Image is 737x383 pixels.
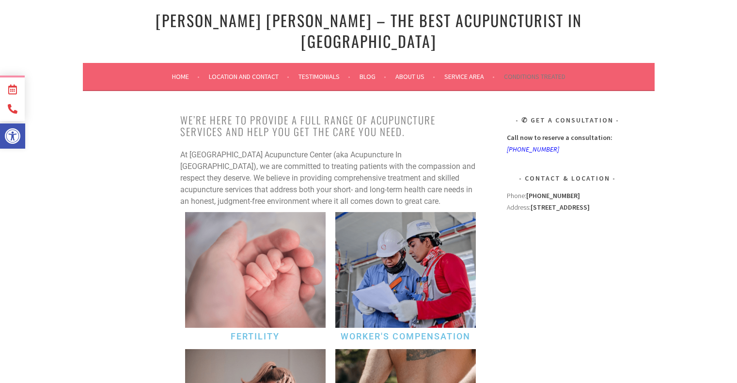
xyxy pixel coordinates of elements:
[298,71,350,82] a: Testimonials
[185,212,326,327] img: Irvine Acupuncture for Fertility and infertility
[156,9,582,52] a: [PERSON_NAME] [PERSON_NAME] – The Best Acupuncturist In [GEOGRAPHIC_DATA]
[180,149,481,207] p: At [GEOGRAPHIC_DATA] Acupuncture Center (aka Acupuncture In [GEOGRAPHIC_DATA]), we are committed ...
[507,172,628,184] h3: Contact & Location
[531,203,590,212] strong: [STREET_ADDRESS]
[335,212,476,327] img: irvine acupuncture for workers compensation
[507,190,628,201] div: Phone:
[209,71,289,82] a: Location and Contact
[507,190,628,334] div: Address:
[231,331,280,341] a: Fertility
[341,331,470,341] a: Worker's Compensation
[180,114,481,138] h2: We’re here to provide a full range of acupuncture services and help you get the care you need.
[504,71,565,82] a: Conditions Treated
[360,71,386,82] a: Blog
[507,133,612,142] strong: Call now to reserve a consultation:
[507,114,628,126] h3: ✆ Get A Consultation
[507,145,559,153] a: [PHONE_NUMBER]
[444,71,495,82] a: Service Area
[395,71,435,82] a: About Us
[526,191,580,200] strong: [PHONE_NUMBER]
[172,71,200,82] a: Home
